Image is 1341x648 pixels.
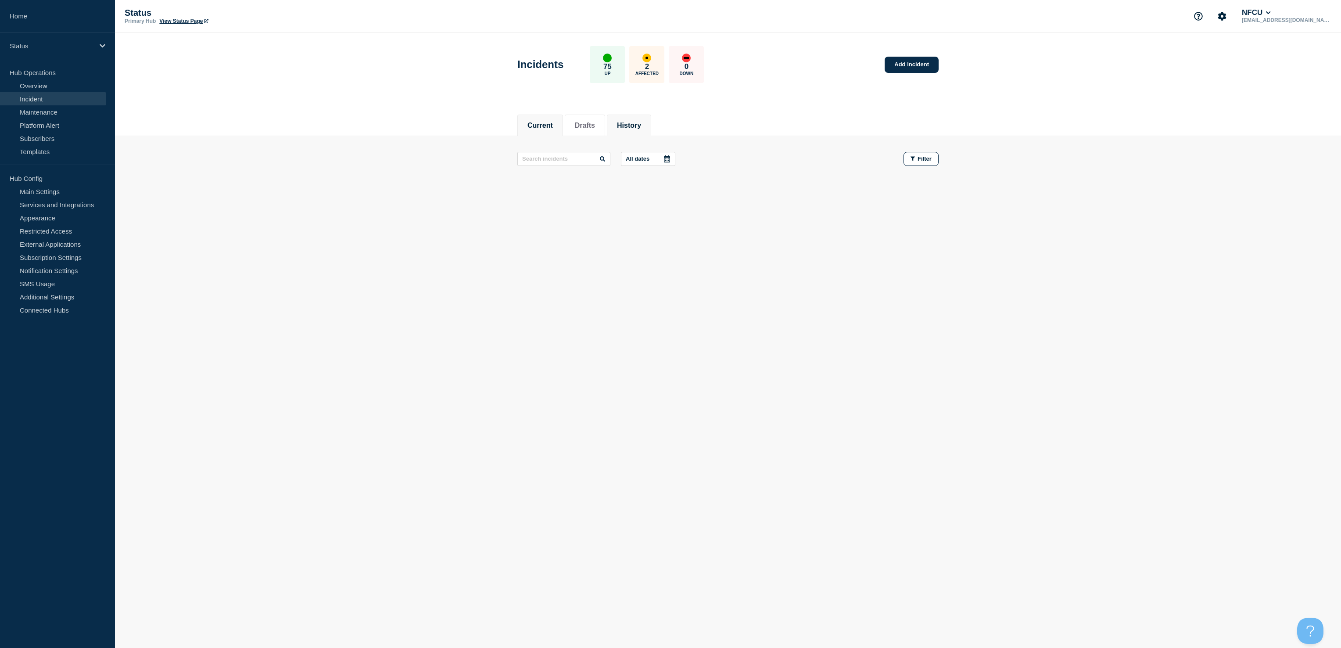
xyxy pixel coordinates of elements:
h1: Incidents [517,58,563,71]
p: 0 [685,62,688,71]
p: Up [604,71,610,76]
button: Filter [904,152,939,166]
button: History [617,122,641,130]
p: Affected [635,71,659,76]
div: up [603,54,612,62]
button: Support [1189,7,1208,25]
p: 2 [645,62,649,71]
div: down [682,54,691,62]
button: NFCU [1240,8,1273,17]
input: Search incidents [517,152,610,166]
a: View Status Page [159,18,208,24]
button: Account settings [1213,7,1231,25]
div: affected [642,54,651,62]
p: 75 [603,62,612,71]
p: Down [680,71,694,76]
button: Current [527,122,553,130]
p: [EMAIL_ADDRESS][DOMAIN_NAME] [1240,17,1331,23]
p: Status [125,8,300,18]
span: Filter [918,155,932,162]
button: All dates [621,152,675,166]
button: Drafts [575,122,595,130]
iframe: Help Scout Beacon - Open [1297,618,1323,644]
p: All dates [626,155,649,162]
p: Status [10,42,94,50]
a: Add incident [885,57,939,73]
p: Primary Hub [125,18,156,24]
